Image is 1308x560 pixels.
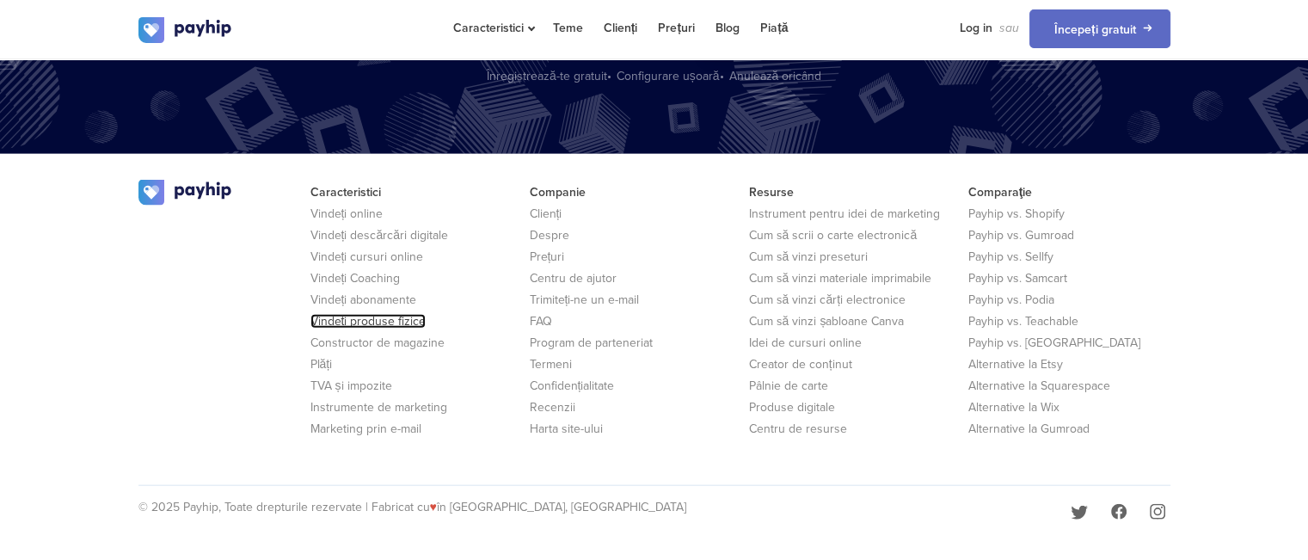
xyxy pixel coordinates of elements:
[310,271,401,286] a: Vindeți Coaching
[430,500,437,514] font: ♥
[968,249,1053,264] a: Payhip vs. Sellfy
[968,271,1067,286] font: Payhip vs. Samcart
[749,271,932,286] a: Cum să vinzi materiale imprimabile
[604,21,638,35] font: Clienți
[617,69,720,83] font: Configurare ușoară
[968,400,1059,415] a: Alternative la Wix
[310,357,333,372] a: Plăți
[968,335,1140,350] a: Payhip vs. [GEOGRAPHIC_DATA]
[749,249,869,264] a: Cum să vinzi preseturi
[310,378,392,393] a: TVA și impozite
[138,180,233,206] img: logo.svg
[968,206,1065,221] a: Payhip vs. Shopify
[968,292,1054,307] a: Payhip vs. Podia
[749,335,862,350] a: Idei de cursuri online
[749,422,847,436] a: Centru de resurse
[728,69,821,83] font: Anulează oricând
[530,335,653,350] a: Program de parteneriat
[1054,22,1136,37] font: Începeți gratuit
[968,314,1078,329] a: Payhip vs. Teachable
[749,357,852,372] a: Creator de conținut
[1145,499,1170,525] a: Instagram
[530,228,569,243] a: Despre
[453,21,524,35] font: Caracteristici
[530,422,603,436] a: Harta site-ului
[999,21,1019,35] font: sau
[530,271,617,286] a: Centru de ajutor
[530,206,562,221] a: Clienți
[530,357,572,372] a: Termeni
[530,378,615,393] a: Confidențialitate
[749,206,940,221] a: Instrument pentru idei de marketing
[310,335,445,350] a: Constructor de magazine
[530,314,552,329] font: FAQ
[607,69,611,83] font: •
[487,69,607,83] font: Înregistrează-te gratuit
[310,206,384,221] a: Vindeți online
[530,400,575,415] a: Recenzii
[310,400,447,415] a: Instrumente de marketing
[749,292,906,307] a: Cum să vinzi cărți electronice
[530,249,565,264] a: Prețuri
[749,378,828,393] a: Pâlnie de carte
[310,422,421,436] a: Marketing prin e-mail
[530,292,640,307] font: Trimiteți-ne un e-mail
[968,378,1110,393] font: Alternative la Squarespace
[437,500,686,514] font: în [GEOGRAPHIC_DATA], [GEOGRAPHIC_DATA]
[310,228,448,243] font: Vindeți descărcări digitale
[968,228,1074,243] a: Payhip vs. Gumroad
[310,249,424,264] a: Vindeți cursuri online
[310,314,427,329] a: Vindeți produse fizice
[749,400,835,415] a: Produse digitale
[553,21,583,35] font: Teme
[968,422,1090,436] a: Alternative la Gumroad
[1029,9,1170,48] a: Începeți gratuit
[968,357,1063,372] a: Alternative la Etsy
[138,500,430,514] font: © 2025 Payhip, Toate drepturile rezervate | Fabricat cu
[719,69,723,83] font: •
[960,21,992,35] font: Log in
[1106,499,1132,525] a: Facebook
[138,17,233,43] img: logo.svg
[749,314,905,329] a: Cum să vinzi șabloane Canva
[310,185,381,200] font: Caracteristici
[749,185,794,200] font: Resurse
[310,292,417,307] a: Vindeți abonamente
